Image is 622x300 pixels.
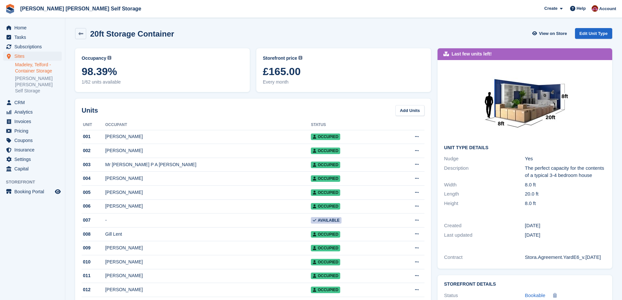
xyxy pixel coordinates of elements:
span: Storefront [6,179,65,185]
div: Nudge [444,155,525,163]
span: Pricing [14,126,54,135]
th: Occupant [105,120,311,130]
span: Occupied [311,162,340,168]
span: Occupied [311,287,340,293]
div: [PERSON_NAME] [105,133,311,140]
div: [PERSON_NAME] [105,175,311,182]
span: Home [14,23,54,32]
span: View on Store [539,30,567,37]
div: 8.0 ft [525,181,606,189]
img: Ben Spickernell [592,5,598,12]
td: - [105,213,311,228]
div: [PERSON_NAME] [105,259,311,265]
span: Help [577,5,586,12]
h2: Unit Type details [444,145,606,150]
a: [PERSON_NAME] [PERSON_NAME] Self Storage [18,3,144,14]
div: Length [444,190,525,198]
img: icon-info-grey-7440780725fd019a000dd9b08b2336e03edf1995a4989e88bcd33f0948082b44.svg [298,56,302,60]
span: Booking Portal [14,187,54,196]
th: Status [311,120,393,130]
div: 012 [82,286,105,293]
div: Width [444,181,525,189]
a: menu [3,52,62,61]
a: Bookable [525,292,546,299]
span: Sites [14,52,54,61]
div: Contract [444,254,525,261]
span: Occupied [311,189,340,196]
div: 002 [82,147,105,154]
div: 003 [82,161,105,168]
span: Account [599,6,616,12]
span: Occupied [311,245,340,251]
div: 006 [82,203,105,210]
a: menu [3,42,62,51]
span: Occupied [311,148,340,154]
div: [PERSON_NAME] [105,189,311,196]
div: 8.0 ft [525,200,606,207]
span: Occupied [311,273,340,279]
span: CRM [14,98,54,107]
span: £165.00 [263,66,424,77]
span: Bookable [525,292,546,298]
div: 011 [82,272,105,279]
div: [PERSON_NAME] [105,203,311,210]
div: 005 [82,189,105,196]
div: Description [444,165,525,179]
div: [DATE] [525,231,606,239]
span: Storefront price [263,55,297,62]
a: menu [3,126,62,135]
h2: Units [82,105,98,115]
a: Edit Unit Type [575,28,612,39]
div: Stora.Agreement.YardE6_v.[DATE] [525,254,606,261]
div: [PERSON_NAME] [105,147,311,154]
h2: Storefront Details [444,282,606,287]
a: Preview store [54,188,62,196]
span: Invoices [14,117,54,126]
div: [PERSON_NAME] [105,286,311,293]
span: Occupied [311,231,340,238]
span: Occupied [311,203,340,210]
div: Yes [525,155,606,163]
span: Occupied [311,175,340,182]
a: [PERSON_NAME] [PERSON_NAME] Self Storage [15,75,62,94]
span: Occupancy [82,55,106,62]
span: Tasks [14,33,54,42]
span: Capital [14,164,54,173]
span: Create [544,5,557,12]
span: Settings [14,155,54,164]
div: Created [444,222,525,229]
img: stora-icon-8386f47178a22dfd0bd8f6a31ec36ba5ce8667c1dd55bd0f319d3a0aa187defe.svg [5,4,15,14]
div: 007 [82,217,105,224]
span: Occupied [311,134,340,140]
img: 20-ft-container%20image.jpg [476,67,574,140]
div: The perfect capacity for the contents of a typical 3-4 bedroom house [525,165,606,179]
span: Subscriptions [14,42,54,51]
div: [PERSON_NAME] [105,245,311,251]
a: Madeley, Telford - Container Storage [15,62,62,74]
a: menu [3,155,62,164]
div: 010 [82,259,105,265]
div: 004 [82,175,105,182]
a: menu [3,23,62,32]
a: menu [3,187,62,196]
h2: 20ft Storage Container [90,29,174,38]
img: icon-info-grey-7440780725fd019a000dd9b08b2336e03edf1995a4989e88bcd33f0948082b44.svg [107,56,111,60]
span: Every month [263,79,424,86]
span: 1/62 units available [82,79,243,86]
a: menu [3,98,62,107]
div: 20.0 ft [525,190,606,198]
a: menu [3,117,62,126]
a: menu [3,107,62,117]
div: Last few units left! [452,51,492,57]
a: Add Units [395,105,424,116]
div: Height [444,200,525,207]
div: Last updated [444,231,525,239]
a: menu [3,136,62,145]
span: Analytics [14,107,54,117]
th: Unit [82,120,105,130]
div: [PERSON_NAME] [105,272,311,279]
span: Coupons [14,136,54,145]
span: Occupied [311,259,340,265]
div: 001 [82,133,105,140]
span: Insurance [14,145,54,154]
